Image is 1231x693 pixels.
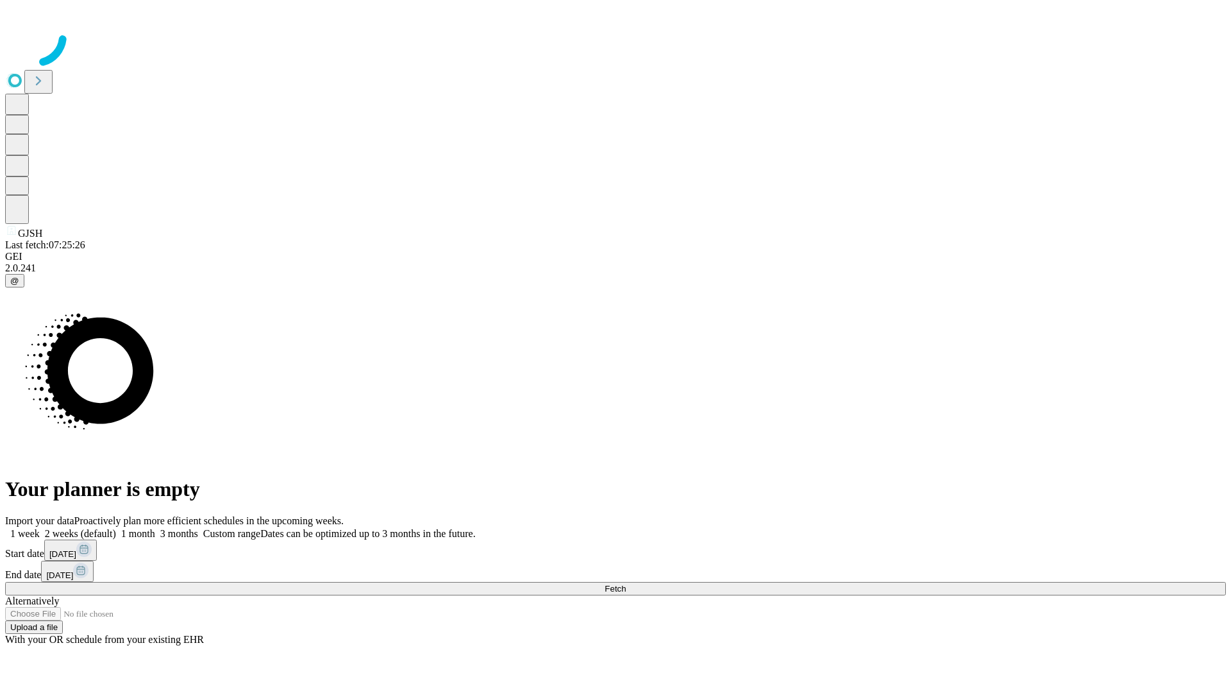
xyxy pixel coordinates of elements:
[5,274,24,287] button: @
[46,570,73,580] span: [DATE]
[605,584,626,594] span: Fetch
[203,528,260,539] span: Custom range
[160,528,198,539] span: 3 months
[10,528,40,539] span: 1 week
[45,528,116,539] span: 2 weeks (default)
[5,477,1226,501] h1: Your planner is empty
[121,528,155,539] span: 1 month
[5,239,85,250] span: Last fetch: 07:25:26
[260,528,475,539] span: Dates can be optimized up to 3 months in the future.
[5,620,63,634] button: Upload a file
[5,262,1226,274] div: 2.0.241
[49,549,76,559] span: [DATE]
[74,515,344,526] span: Proactively plan more efficient schedules in the upcoming weeks.
[5,561,1226,582] div: End date
[44,540,97,561] button: [DATE]
[5,582,1226,595] button: Fetch
[5,515,74,526] span: Import your data
[41,561,94,582] button: [DATE]
[5,634,204,645] span: With your OR schedule from your existing EHR
[5,540,1226,561] div: Start date
[10,276,19,286] span: @
[5,595,59,606] span: Alternatively
[18,228,42,239] span: GJSH
[5,251,1226,262] div: GEI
